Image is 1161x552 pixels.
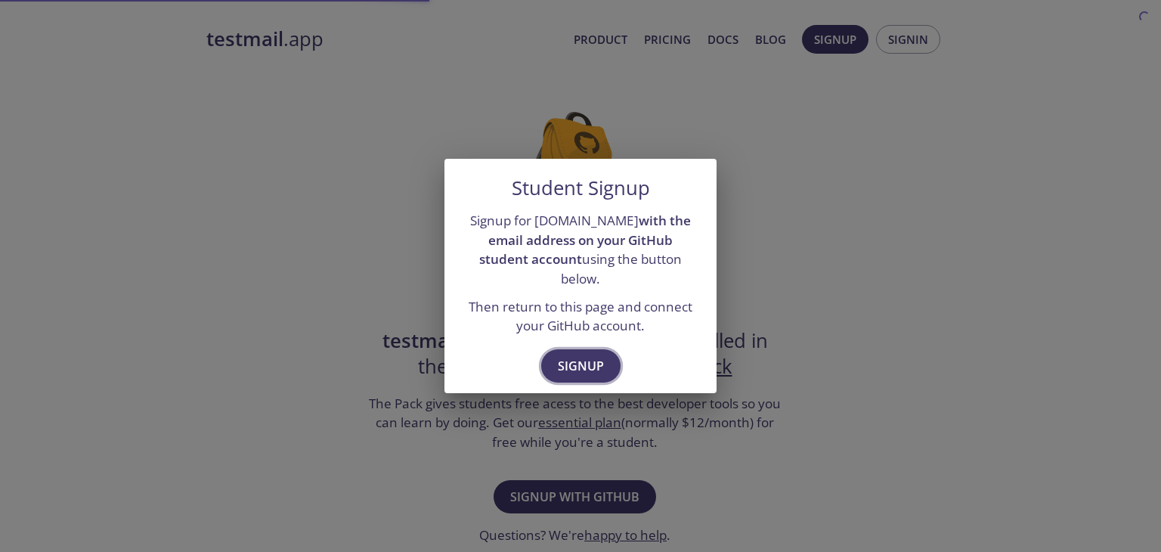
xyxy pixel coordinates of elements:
[479,212,691,268] strong: with the email address on your GitHub student account
[558,355,604,377] span: Signup
[463,297,698,336] p: Then return to this page and connect your GitHub account.
[512,177,650,200] h5: Student Signup
[541,349,621,383] button: Signup
[463,211,698,289] p: Signup for [DOMAIN_NAME] using the button below.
